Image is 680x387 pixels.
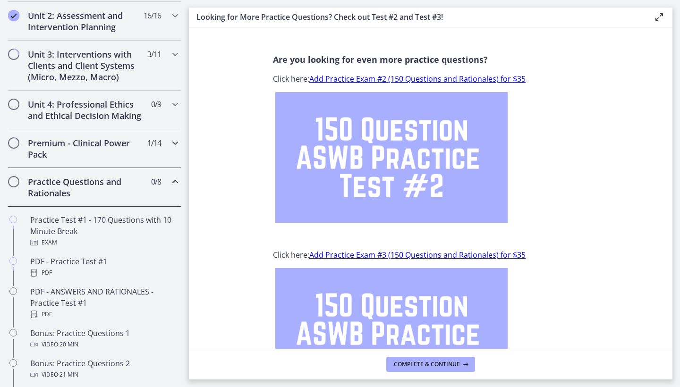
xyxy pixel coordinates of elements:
[30,267,178,278] div: PDF
[28,10,143,33] h2: Unit 2: Assessment and Intervention Planning
[28,49,143,83] h2: Unit 3: Interventions with Clients and Client Systems (Micro, Mezzo, Macro)
[147,49,161,60] span: 3 / 11
[58,339,78,350] span: · 20 min
[273,73,588,84] p: Click here:
[30,286,178,320] div: PDF - ANSWERS AND RATIONALES - Practice Test #1
[147,137,161,149] span: 1 / 14
[28,99,143,121] h2: Unit 4: Professional Ethics and Ethical Decision Making
[30,237,178,248] div: Exam
[30,214,178,248] div: Practice Test #1 - 170 Questions with 10 Minute Break
[30,339,178,350] div: Video
[273,249,588,261] p: Click here:
[28,176,143,199] h2: Practice Questions and Rationales
[58,369,78,380] span: · 21 min
[8,10,19,21] i: Completed
[30,309,178,320] div: PDF
[309,250,526,260] a: Add Practice Exam #3 (150 Questions and Rationales) for $35
[30,328,178,350] div: Bonus: Practice Questions 1
[273,54,488,65] span: Are you looking for even more practice questions?
[386,357,475,372] button: Complete & continue
[30,256,178,278] div: PDF - Practice Test #1
[196,11,638,23] h3: Looking for More Practice Questions? Check out Test #2 and Test #3!
[30,358,178,380] div: Bonus: Practice Questions 2
[30,369,178,380] div: Video
[151,176,161,187] span: 0 / 8
[309,74,526,84] a: Add Practice Exam #2 (150 Questions and Rationales) for $35
[275,92,508,223] img: 150_Question_ASWB_Practice_Test__2.png
[151,99,161,110] span: 0 / 9
[144,10,161,21] span: 16 / 16
[394,361,460,368] span: Complete & continue
[28,137,143,160] h2: Premium - Clinical Power Pack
